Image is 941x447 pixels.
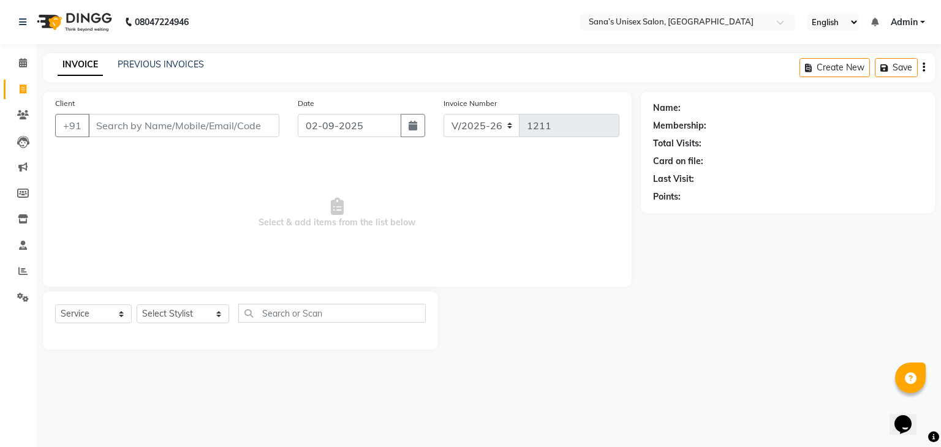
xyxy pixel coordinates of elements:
[444,98,497,109] label: Invoice Number
[55,152,619,274] span: Select & add items from the list below
[88,114,279,137] input: Search by Name/Mobile/Email/Code
[135,5,189,39] b: 08047224946
[891,16,918,29] span: Admin
[890,398,929,435] iframe: chat widget
[118,59,204,70] a: PREVIOUS INVOICES
[653,190,681,203] div: Points:
[799,58,870,77] button: Create New
[875,58,918,77] button: Save
[653,155,703,168] div: Card on file:
[653,119,706,132] div: Membership:
[653,137,701,150] div: Total Visits:
[238,304,426,323] input: Search or Scan
[653,102,681,115] div: Name:
[31,5,115,39] img: logo
[298,98,314,109] label: Date
[55,98,75,109] label: Client
[58,54,103,76] a: INVOICE
[55,114,89,137] button: +91
[653,173,694,186] div: Last Visit:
